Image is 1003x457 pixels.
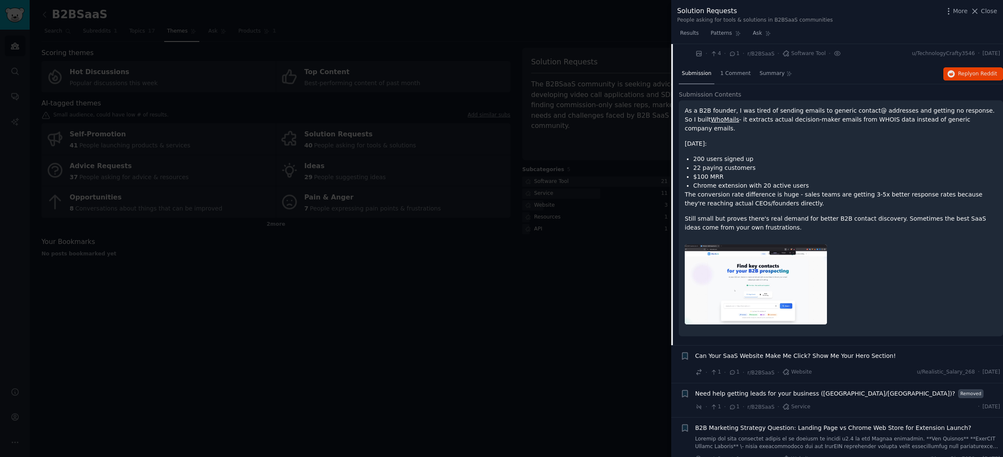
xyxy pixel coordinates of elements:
span: Ask [753,30,762,37]
span: · [705,402,707,411]
p: The conversion rate difference is huge - sales teams are getting 3-5x better response rates becau... [685,190,997,208]
a: Ask [750,27,774,44]
li: Chrome extension with 20 active users [693,181,997,190]
span: 1 [710,368,721,376]
span: · [724,368,726,377]
span: · [777,49,779,58]
span: Submission Contents [679,90,741,99]
span: [DATE] [983,368,1000,376]
li: 200 users signed up [693,155,997,163]
span: 1 [710,403,721,411]
span: on Reddit [973,71,997,77]
span: Reply [958,70,997,78]
span: · [743,368,744,377]
span: 1 [729,368,739,376]
span: Close [981,7,997,16]
span: 4 [710,50,721,58]
p: [DATE]: [685,139,997,148]
span: [DATE] [983,50,1000,58]
div: People asking for tools & solutions in B2BSaaS communities [677,17,833,24]
span: u/TechnologyCrafty3546 [912,50,975,58]
span: Submission [682,70,711,78]
span: Removed [958,389,984,398]
p: As a B2B founder, I was tired of sending emails to generic contact@ addresses and getting no resp... [685,106,997,133]
span: · [829,49,830,58]
a: Loremip dol sita consectet adipis el se doeiusm te incidi u2.4 la etd Magnaa enimadmin. **Ven Qui... [695,435,1000,450]
span: Software Tool [783,50,826,58]
span: · [978,403,980,411]
span: r/B2BSaaS [747,370,774,376]
a: Patterns [708,27,744,44]
a: Can Your SaaS Website Make Me Click? Show Me Your Hero Section! [695,352,896,360]
span: 1 [729,403,739,411]
span: u/Realistic_Salary_268 [917,368,975,376]
a: Need help getting leads for your business ([GEOGRAPHIC_DATA]/[GEOGRAPHIC_DATA])? [695,389,956,398]
span: · [724,49,726,58]
button: More [944,7,968,16]
span: · [978,50,980,58]
span: · [743,402,744,411]
span: r/B2BSaaS [747,51,774,57]
span: Results [680,30,699,37]
span: Summary [760,70,785,78]
a: B2B Marketing Strategy Question: Landing Page vs Chrome Web Store for Extension Launch? [695,424,971,432]
span: · [777,368,779,377]
span: · [777,402,779,411]
button: Replyon Reddit [943,67,1003,81]
span: 1 Comment [720,70,751,78]
span: [DATE] [983,403,1000,411]
span: · [743,49,744,58]
img: My B2B prospecting tool reached $100 MRR - solving a pain I had myself [685,244,827,324]
span: · [724,402,726,411]
span: 1 [729,50,739,58]
span: Website [783,368,812,376]
span: Service [783,403,810,411]
a: WhoMails [711,116,739,123]
span: · [705,49,707,58]
a: Results [677,27,702,44]
p: Still small but proves there's real demand for better B2B contact discovery. Sometimes the best S... [685,214,997,232]
li: 22 paying customers [693,163,997,172]
button: Close [970,7,997,16]
span: · [978,368,980,376]
span: More [953,7,968,16]
span: · [705,368,707,377]
div: Solution Requests [677,6,833,17]
span: r/B2BSaaS [747,404,774,410]
li: $100 MRR [693,172,997,181]
span: Patterns [711,30,732,37]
